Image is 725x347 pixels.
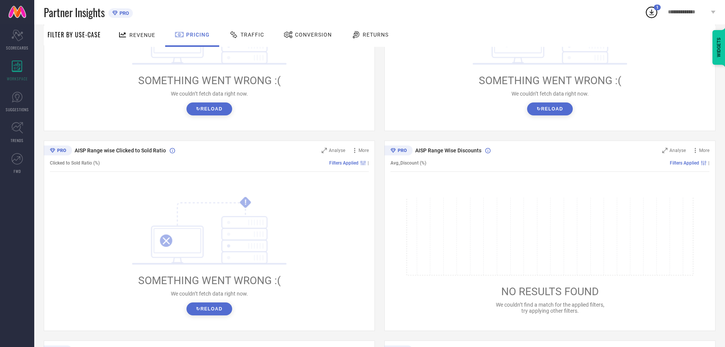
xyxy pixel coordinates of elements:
span: More [699,148,709,153]
span: FWD [14,168,21,174]
button: ↻Reload [186,302,232,315]
svg: Zoom [662,148,668,153]
span: Returns [363,32,389,38]
span: We couldn’t fetch data right now. [171,91,248,97]
span: Analyse [669,148,686,153]
span: TRENDS [11,138,24,143]
span: Analyse [329,148,345,153]
span: 1 [656,5,658,10]
span: We couldn’t find a match for the applied filters, try applying other filters. [496,302,604,314]
span: Traffic [241,32,264,38]
span: WORKSPACE [7,76,28,82]
span: SOMETHING WENT WRONG :( [138,74,281,87]
div: Open download list [645,5,658,19]
span: Filters Applied [670,160,699,166]
span: Revenue [129,32,155,38]
span: Conversion [295,32,332,38]
span: SCORECARDS [6,45,29,51]
div: Premium [44,146,72,157]
span: SOMETHING WENT WRONG :( [479,74,621,87]
span: Avg_Discount (%) [390,160,426,166]
span: Partner Insights [44,5,105,20]
span: NO RESULTS FOUND [501,285,599,298]
div: Premium [384,146,413,157]
button: ↻Reload [186,102,232,115]
span: AISP Range wise Clicked to Sold Ratio [75,147,166,154]
span: | [708,160,709,166]
span: | [368,160,369,166]
span: Pricing [186,32,210,38]
svg: Zoom [322,148,327,153]
span: AISP Range Wise Discounts [415,147,481,154]
span: We couldn’t fetch data right now. [171,291,248,297]
span: Clicked to Sold Ratio (%) [50,160,100,166]
span: PRO [118,10,129,16]
span: Filter By Use-Case [48,30,101,39]
button: ↻Reload [527,102,572,115]
span: SUGGESTIONS [6,107,29,112]
span: More [359,148,369,153]
span: SOMETHING WENT WRONG :( [138,274,281,287]
span: We couldn’t fetch data right now. [511,91,589,97]
span: Filters Applied [329,160,359,166]
tspan: ! [245,198,247,207]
